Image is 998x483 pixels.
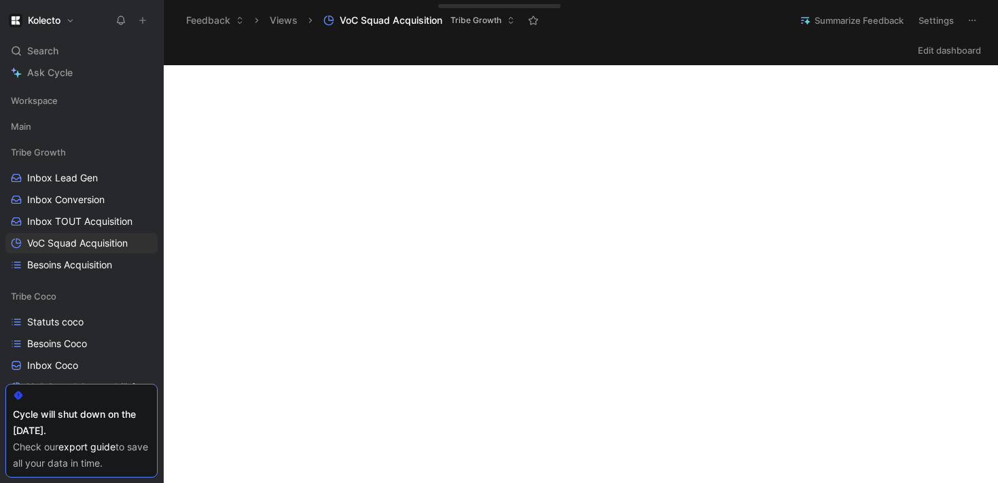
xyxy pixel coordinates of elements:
[912,11,960,30] button: Settings
[5,168,158,188] a: Inbox Lead Gen
[794,11,910,30] button: Summarize Feedback
[5,142,158,275] div: Tribe GrowthInbox Lead GenInbox ConversionInbox TOUT AcquisitionVoC Squad AcquisitionBesoins Acqu...
[5,334,158,354] a: Besoins Coco
[450,14,501,27] span: Tribe Growth
[11,145,66,159] span: Tribe Growth
[340,14,442,27] span: VoC Squad Acquisition
[5,312,158,332] a: Statuts coco
[5,255,158,275] a: Besoins Acquisition
[27,337,87,351] span: Besoins Coco
[28,14,60,26] h1: Kolecto
[11,289,56,303] span: Tribe Coco
[27,258,112,272] span: Besoins Acquisition
[317,10,521,31] button: VoC Squad AcquisitionTribe Growth
[11,94,58,107] span: Workspace
[5,11,78,30] button: KolectoKolecto
[13,406,150,439] div: Cycle will shut down on the [DATE].
[27,315,84,329] span: Statuts coco
[58,441,115,452] a: export guide
[27,193,105,207] span: Inbox Conversion
[13,439,150,471] div: Check our to save all your data in time.
[912,41,987,60] button: Edit dashboard
[5,116,158,141] div: Main
[5,211,158,232] a: Inbox TOUT Acquisition
[5,190,158,210] a: Inbox Conversion
[11,120,31,133] span: Main
[27,171,98,185] span: Inbox Lead Gen
[5,116,158,137] div: Main
[5,62,158,83] a: Ask Cycle
[27,359,78,372] span: Inbox Coco
[5,41,158,61] div: Search
[180,10,250,31] button: Feedback
[5,286,158,306] div: Tribe Coco
[27,215,132,228] span: Inbox TOUT Acquisition
[5,355,158,376] a: Inbox Coco
[27,65,73,81] span: Ask Cycle
[264,10,304,31] button: Views
[27,380,136,394] span: VoC Squad Comptabilité
[5,142,158,162] div: Tribe Growth
[5,90,158,111] div: Workspace
[27,236,128,250] span: VoC Squad Acquisition
[9,14,22,27] img: Kolecto
[5,233,158,253] a: VoC Squad Acquisition
[5,286,158,397] div: Tribe CocoStatuts cocoBesoins CocoInbox CocoVoC Squad Comptabilité
[27,43,58,59] span: Search
[5,377,158,397] a: VoC Squad Comptabilité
